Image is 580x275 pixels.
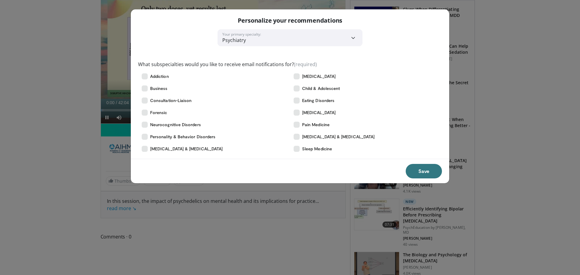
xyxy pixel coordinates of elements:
span: Sleep Medicine [302,146,332,152]
span: (required) [294,61,317,68]
span: [MEDICAL_DATA] & [MEDICAL_DATA] [302,134,375,140]
span: Business [150,85,168,91]
p: Personalize your recommendations [238,17,343,24]
span: Personality & Behavior Disorders [150,134,215,140]
span: Consultation-Liaison [150,98,192,104]
span: Pain Medicine [302,122,330,128]
span: Neurocognitive Disorders [150,122,201,128]
span: Forensic [150,110,167,116]
span: Eating Disorders [302,98,334,104]
span: Child & Adolescent [302,85,340,91]
span: [MEDICAL_DATA] & [MEDICAL_DATA] [150,146,223,152]
button: Save [406,164,442,178]
span: Addiction [150,73,169,79]
label: What subspecialties would you like to receive email notifications for? [138,61,317,68]
span: [MEDICAL_DATA] [302,73,336,79]
span: [MEDICAL_DATA] [302,110,336,116]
